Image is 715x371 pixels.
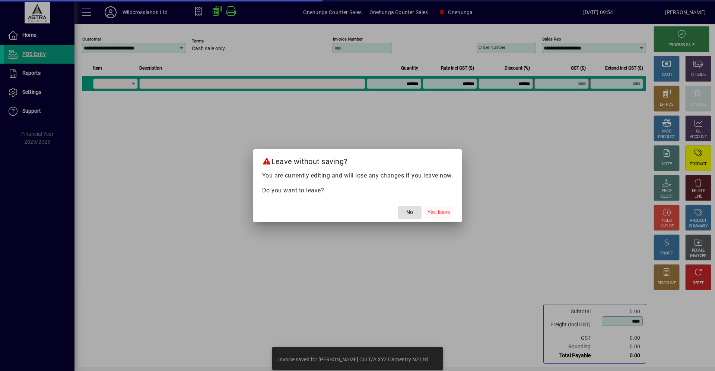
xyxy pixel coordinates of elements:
[398,206,422,219] button: No
[262,171,453,180] p: You are currently editing and will lose any changes if you leave now.
[253,149,462,171] h2: Leave without saving?
[425,206,453,219] button: Yes, leave
[406,208,413,216] span: No
[262,186,453,195] p: Do you want to leave?
[428,208,450,216] span: Yes, leave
